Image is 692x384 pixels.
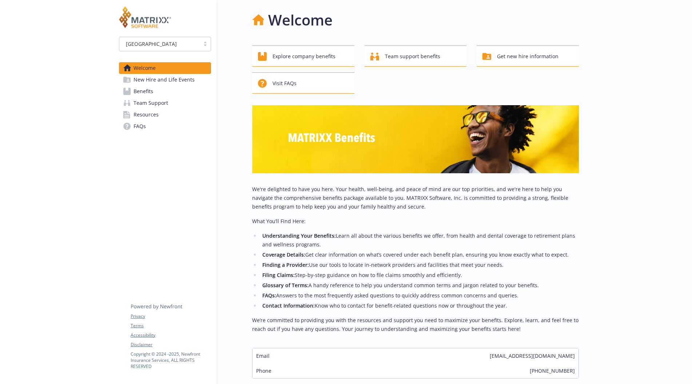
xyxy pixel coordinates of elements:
span: [GEOGRAPHIC_DATA] [123,40,196,48]
p: We're delighted to have you here. Your health, well-being, and peace of mind are our top prioriti... [252,185,579,211]
button: Explore company benefits [252,45,354,67]
button: Team support benefits [365,45,467,67]
p: We’re committed to providing you with the resources and support you need to maximize your benefit... [252,316,579,333]
a: New Hire and Life Events [119,74,211,86]
button: Get new hire information [477,45,579,67]
span: Welcome [134,62,156,74]
strong: Coverage Details: [262,251,305,258]
a: Privacy [131,313,211,320]
a: Disclaimer [131,341,211,348]
span: Explore company benefits [273,50,335,63]
h1: Welcome [268,9,333,31]
a: FAQs [119,120,211,132]
span: Team Support [134,97,168,109]
img: overview page banner [252,105,579,173]
span: FAQs [134,120,146,132]
p: Copyright © 2024 - 2025 , Newfront Insurance Services, ALL RIGHTS RESERVED [131,351,211,369]
span: Resources [134,109,159,120]
a: Benefits [119,86,211,97]
span: [GEOGRAPHIC_DATA] [126,40,177,48]
span: [PHONE_NUMBER] [530,367,575,375]
span: Benefits [134,86,153,97]
span: [EMAIL_ADDRESS][DOMAIN_NAME] [490,352,575,360]
a: Terms [131,322,211,329]
strong: Understanding Your Benefits: [262,232,336,239]
strong: Filing Claims: [262,272,295,278]
span: Phone [256,367,271,375]
span: Get new hire information [497,50,558,63]
span: Visit FAQs [273,76,297,90]
strong: Glossary of Terms: [262,282,309,289]
p: What You’ll Find Here: [252,217,579,226]
button: Visit FAQs [252,72,354,94]
li: Learn all about the various benefits we offer, from health and dental coverage to retirement plan... [260,231,579,249]
span: Team support benefits [385,50,440,63]
strong: Finding a Provider: [262,261,309,268]
strong: Contact Information: [262,302,315,309]
li: A handy reference to help you understand common terms and jargon related to your benefits. [260,281,579,290]
span: Email [256,352,270,360]
li: Step-by-step guidance on how to file claims smoothly and efficiently. [260,271,579,280]
a: Accessibility [131,332,211,339]
strong: FAQs: [262,292,276,299]
a: Team Support [119,97,211,109]
span: New Hire and Life Events [134,74,195,86]
a: Resources [119,109,211,120]
a: Welcome [119,62,211,74]
li: Know who to contact for benefit-related questions now or throughout the year. [260,301,579,310]
li: Answers to the most frequently asked questions to quickly address common concerns and queries. [260,291,579,300]
li: Get clear information on what’s covered under each benefit plan, ensuring you know exactly what t... [260,250,579,259]
li: Use our tools to locate in-network providers and facilities that meet your needs. [260,261,579,269]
